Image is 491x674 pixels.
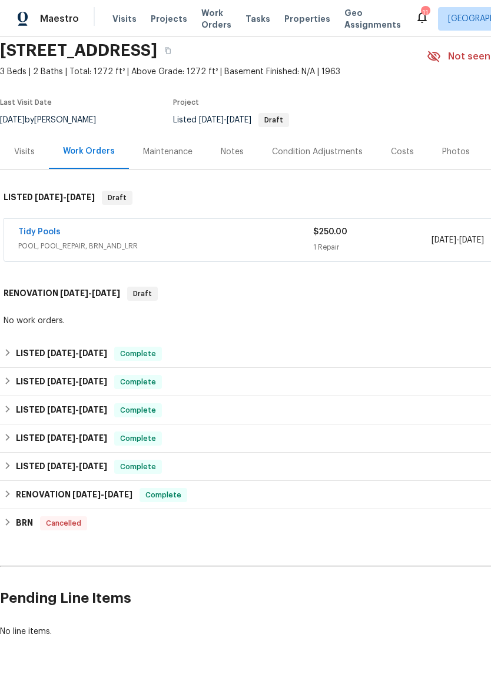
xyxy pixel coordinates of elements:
div: Photos [442,146,470,158]
span: Draft [128,288,157,300]
span: Draft [260,117,288,124]
h6: LISTED [16,375,107,389]
span: Complete [115,461,161,473]
span: - [432,234,484,246]
span: - [47,406,107,414]
span: - [60,289,120,297]
span: - [47,377,107,386]
div: Condition Adjustments [272,146,363,158]
span: Cancelled [41,517,86,529]
h6: LISTED [16,403,107,417]
span: - [47,434,107,442]
span: Listed [173,116,289,124]
div: Visits [14,146,35,158]
span: [DATE] [227,116,251,124]
span: $250.00 [313,228,347,236]
span: Projects [151,13,187,25]
span: [DATE] [79,462,107,470]
span: [DATE] [47,377,75,386]
a: Tidy Pools [18,228,61,236]
span: Complete [115,433,161,444]
span: [DATE] [72,490,101,499]
span: Draft [103,192,131,204]
span: Complete [141,489,186,501]
h6: BRN [16,516,33,530]
div: Work Orders [63,145,115,157]
span: Work Orders [201,7,231,31]
span: [DATE] [60,289,88,297]
span: Complete [115,348,161,360]
span: [DATE] [79,406,107,414]
span: [DATE] [104,490,132,499]
span: - [47,349,107,357]
span: [DATE] [67,193,95,201]
span: - [72,490,132,499]
h6: LISTED [16,431,107,446]
span: Maestro [40,13,79,25]
h6: RENOVATION [16,488,132,502]
span: Geo Assignments [344,7,401,31]
div: 1 Repair [313,241,431,253]
h6: LISTED [4,191,95,205]
h6: LISTED [16,460,107,474]
span: - [35,193,95,201]
span: [DATE] [459,236,484,244]
span: [DATE] [47,406,75,414]
span: Properties [284,13,330,25]
span: [DATE] [92,289,120,297]
button: Copy Address [157,40,178,61]
span: [DATE] [47,462,75,470]
span: Complete [115,404,161,416]
span: [DATE] [35,193,63,201]
span: [DATE] [432,236,456,244]
span: Tasks [245,15,270,23]
span: [DATE] [199,116,224,124]
div: Costs [391,146,414,158]
span: [DATE] [79,377,107,386]
div: Notes [221,146,244,158]
div: Maintenance [143,146,193,158]
span: Complete [115,376,161,388]
span: POOL, POOL_REPAIR, BRN_AND_LRR [18,240,313,252]
span: Project [173,99,199,106]
span: Visits [112,13,137,25]
span: [DATE] [79,434,107,442]
div: 11 [421,7,429,19]
h6: RENOVATION [4,287,120,301]
span: - [47,462,107,470]
span: [DATE] [47,434,75,442]
span: [DATE] [47,349,75,357]
span: [DATE] [79,349,107,357]
h6: LISTED [16,347,107,361]
span: - [199,116,251,124]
